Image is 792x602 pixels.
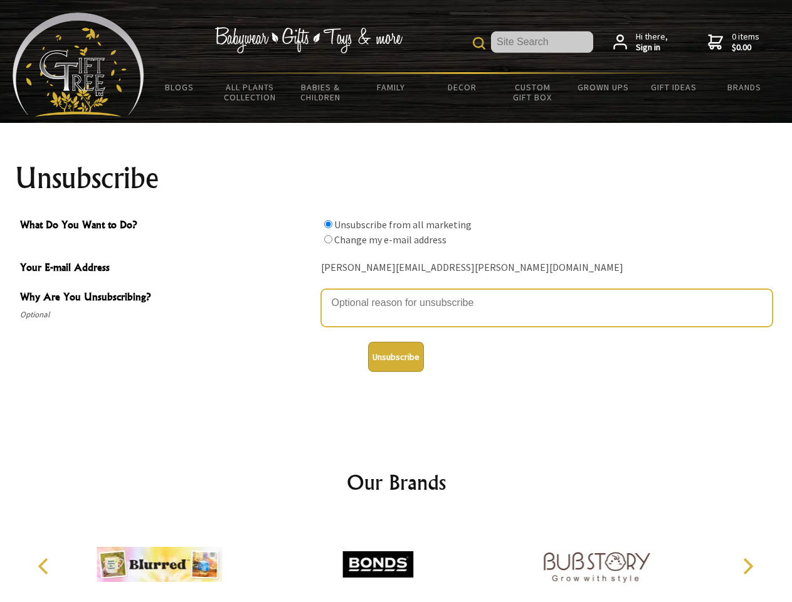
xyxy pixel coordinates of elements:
[334,218,472,231] label: Unsubscribe from all marketing
[613,31,668,53] a: Hi there,Sign in
[20,289,315,307] span: Why Are You Unsubscribing?
[285,74,356,110] a: Babies & Children
[368,342,424,372] button: Unsubscribe
[20,217,315,235] span: What Do You Want to Do?
[732,31,759,53] span: 0 items
[497,74,568,110] a: Custom Gift Box
[638,74,709,100] a: Gift Ideas
[25,467,768,497] h2: Our Brands
[473,37,485,50] img: product search
[708,31,759,53] a: 0 items$0.00
[20,260,315,278] span: Your E-mail Address
[31,552,59,580] button: Previous
[426,74,497,100] a: Decor
[324,235,332,243] input: What Do You Want to Do?
[144,74,215,100] a: BLOGS
[709,74,780,100] a: Brands
[636,31,668,53] span: Hi there,
[568,74,638,100] a: Grown Ups
[491,31,593,53] input: Site Search
[214,27,403,53] img: Babywear - Gifts - Toys & more
[15,163,778,193] h1: Unsubscribe
[321,258,773,278] div: [PERSON_NAME][EMAIL_ADDRESS][PERSON_NAME][DOMAIN_NAME]
[321,289,773,327] textarea: Why Are You Unsubscribing?
[356,74,427,100] a: Family
[334,233,446,246] label: Change my e-mail address
[13,13,144,117] img: Babyware - Gifts - Toys and more...
[732,42,759,53] strong: $0.00
[636,42,668,53] strong: Sign in
[734,552,761,580] button: Next
[215,74,286,110] a: All Plants Collection
[324,220,332,228] input: What Do You Want to Do?
[20,307,315,322] span: Optional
